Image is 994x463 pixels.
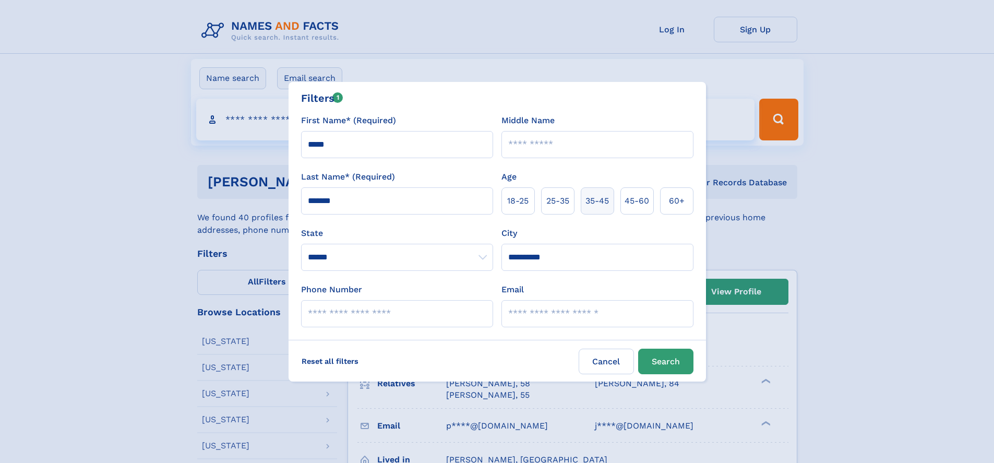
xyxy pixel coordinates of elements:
[546,195,569,207] span: 25‑35
[301,171,395,183] label: Last Name* (Required)
[669,195,685,207] span: 60+
[301,227,493,240] label: State
[501,171,517,183] label: Age
[301,283,362,296] label: Phone Number
[507,195,529,207] span: 18‑25
[501,114,555,127] label: Middle Name
[579,349,634,374] label: Cancel
[501,283,524,296] label: Email
[295,349,365,374] label: Reset all filters
[638,349,693,374] button: Search
[585,195,609,207] span: 35‑45
[625,195,649,207] span: 45‑60
[301,90,343,106] div: Filters
[301,114,396,127] label: First Name* (Required)
[501,227,517,240] label: City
